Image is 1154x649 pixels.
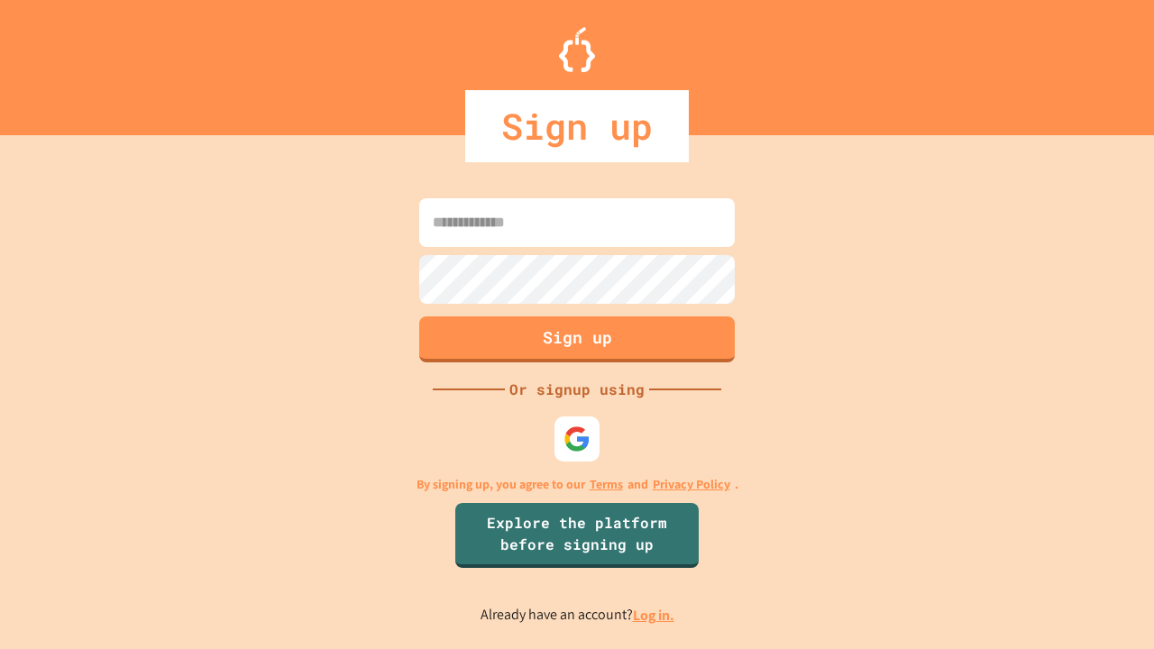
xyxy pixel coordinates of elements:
[653,475,730,494] a: Privacy Policy
[419,316,735,362] button: Sign up
[559,27,595,72] img: Logo.svg
[505,379,649,400] div: Or signup using
[563,425,591,452] img: google-icon.svg
[590,475,623,494] a: Terms
[633,606,674,625] a: Log in.
[465,90,689,162] div: Sign up
[455,503,699,568] a: Explore the platform before signing up
[417,475,738,494] p: By signing up, you agree to our and .
[481,604,674,626] p: Already have an account?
